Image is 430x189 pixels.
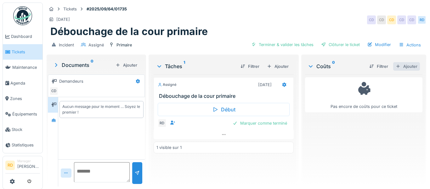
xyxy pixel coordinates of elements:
[10,96,40,102] span: Zones
[17,159,40,163] div: Manager
[156,62,236,70] div: Tâches
[63,6,77,12] div: Tickets
[3,29,42,44] a: Dashboard
[3,137,42,153] a: Statistiques
[56,16,70,22] div: [DATE]
[264,62,291,71] div: Ajouter
[367,15,376,24] div: CD
[230,119,290,127] div: Marquer comme terminé
[12,111,40,117] span: Équipements
[158,103,290,116] div: Début
[116,42,132,48] div: Primaire
[3,122,42,137] a: Stock
[3,106,42,122] a: Équipements
[12,64,40,70] span: Maintenance
[184,62,185,70] sup: 1
[238,62,262,71] div: Filtrer
[3,91,42,106] a: Zones
[3,44,42,60] a: Tickets
[158,82,177,87] div: Assigné
[84,6,129,12] strong: #2025/09/64/01735
[11,33,40,39] span: Dashboard
[113,61,140,69] div: Ajouter
[393,62,420,71] div: Ajouter
[10,80,40,86] span: Agenda
[91,61,93,69] sup: 0
[12,127,40,133] span: Stock
[62,104,141,115] div: Aucun message pour le moment … Soyez le premier !
[59,78,83,84] div: Demandeurs
[5,161,15,170] li: RD
[407,15,416,24] div: CD
[365,40,393,49] div: Modifier
[3,75,42,91] a: Agenda
[12,49,40,55] span: Tickets
[308,62,364,70] div: Coûts
[377,15,386,24] div: CD
[249,40,316,49] div: Terminer & valider les tâches
[159,93,291,99] h3: Débouchage de la cour primaire
[156,145,182,151] div: 1 visible sur 1
[59,42,74,48] div: Incident
[12,142,40,148] span: Statistiques
[49,87,58,96] div: CD
[258,82,272,88] div: [DATE]
[309,80,418,109] div: Pas encore de coûts pour ce ticket
[367,62,391,71] div: Filtrer
[397,15,406,24] div: CD
[387,15,396,24] div: CD
[17,159,40,172] li: [PERSON_NAME]
[88,42,104,48] div: Assigné
[332,62,335,70] sup: 0
[417,15,426,24] div: RD
[53,61,113,69] div: Documents
[5,159,40,174] a: RD Manager[PERSON_NAME]
[3,60,42,75] a: Maintenance
[319,40,362,49] div: Clôturer le ticket
[50,26,208,38] h1: Débouchage de la cour primaire
[396,40,424,50] div: Actions
[13,6,32,25] img: Badge_color-CXgf-gQk.svg
[158,119,167,127] div: RD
